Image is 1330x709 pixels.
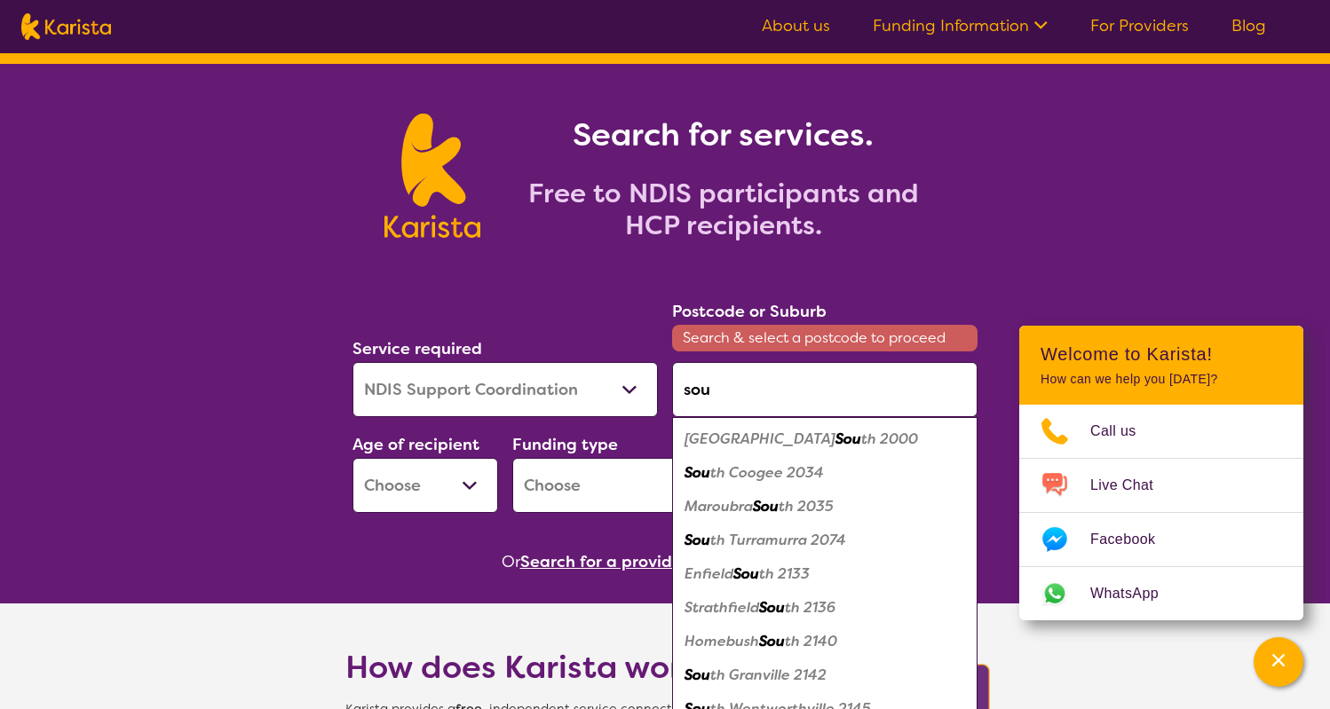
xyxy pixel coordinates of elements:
[785,598,835,617] em: th 2136
[1090,580,1180,607] span: WhatsApp
[512,434,618,455] label: Funding type
[672,325,978,351] span: Search & select a postcode to proceed
[681,658,969,692] div: South Granville 2142
[352,338,482,359] label: Service required
[21,13,111,40] img: Karista logo
[681,625,969,658] div: Homebush South 2140
[762,15,830,36] a: About us
[681,557,969,591] div: Enfield South 2133
[835,429,861,448] em: Sou
[861,429,918,448] em: th 2000
[681,456,969,490] div: South Coogee 2034
[502,177,946,241] h2: Free to NDIS participants and HCP recipients.
[685,632,759,650] em: Homebush
[1019,405,1303,620] ul: Choose channel
[685,598,759,617] em: Strathfield
[685,463,710,482] em: Sou
[1254,637,1303,687] button: Channel Menu
[681,524,969,557] div: South Turramurra 2074
[710,463,824,482] em: th Coogee 2034
[779,497,834,516] em: th 2035
[785,632,837,650] em: th 2140
[873,15,1048,36] a: Funding Information
[681,490,969,524] div: Maroubra South 2035
[681,422,969,456] div: Sydney South 2000
[502,548,520,575] span: Or
[502,114,946,156] h1: Search for services.
[710,531,846,549] em: th Turramurra 2074
[672,301,827,322] label: Postcode or Suburb
[1041,372,1282,387] p: How can we help you [DATE]?
[685,564,733,583] em: Enfield
[1019,567,1303,620] a: Web link opens in a new tab.
[1090,526,1176,553] span: Facebook
[710,666,827,684] em: th Granville 2142
[685,497,753,516] em: Maroubra
[1231,15,1266,36] a: Blog
[733,564,759,583] em: Sou
[685,429,835,448] em: [GEOGRAPHIC_DATA]
[520,548,829,575] button: Search for a provider to leave a review
[759,564,810,583] em: th 2133
[759,632,785,650] em: Sou
[384,114,479,238] img: Karista logo
[1041,343,1282,365] h2: Welcome to Karista!
[672,362,978,417] input: Type
[685,531,710,549] em: Sou
[685,666,710,684] em: Sou
[345,646,718,689] h1: How does Karista work?
[352,434,479,455] label: Age of recipient
[681,591,969,625] div: Strathfield South 2136
[753,497,779,516] em: Sou
[1090,418,1158,445] span: Call us
[1090,472,1175,499] span: Live Chat
[1090,15,1189,36] a: For Providers
[1019,326,1303,620] div: Channel Menu
[759,598,785,617] em: Sou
